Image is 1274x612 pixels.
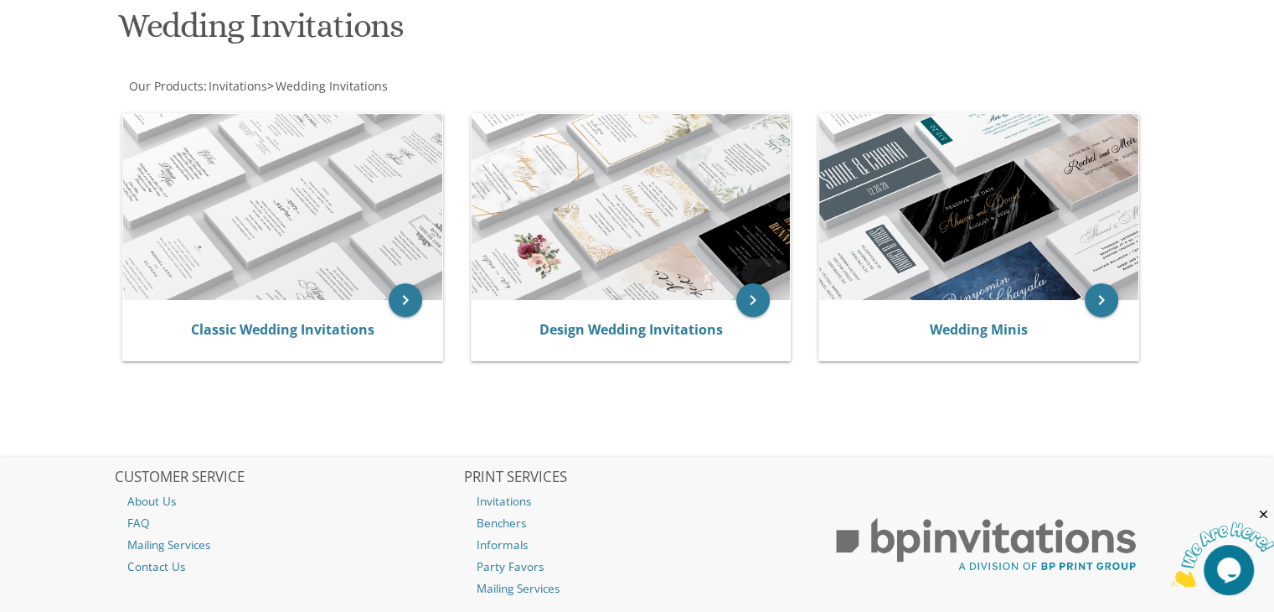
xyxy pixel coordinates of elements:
img: Wedding Minis [819,114,1138,300]
a: keyboard_arrow_right [736,283,770,317]
span: Invitations [209,78,267,94]
a: About Us [115,490,462,512]
a: Party Favors [464,556,811,578]
a: Invitations [207,78,267,94]
a: Informals [464,534,811,556]
a: Design Wedding Invitations [539,320,722,339]
a: keyboard_arrow_right [389,283,422,317]
a: keyboard_arrow_right [1085,283,1118,317]
a: Mailing Services [464,578,811,599]
a: Benchers [464,512,811,534]
a: Contact Us [115,556,462,578]
img: Design Wedding Invitations [472,114,791,300]
span: Wedding Invitations [276,78,388,94]
a: Mailing Services [115,534,462,556]
a: Wedding Minis [930,320,1028,339]
img: Classic Wedding Invitations [123,114,442,300]
a: Our Products [127,78,204,94]
a: Wedding Invitations [274,78,388,94]
h1: Wedding Invitations [118,8,802,57]
a: Classic Wedding Invitations [191,320,374,339]
h2: PRINT SERVICES [464,469,811,486]
span: > [267,78,388,94]
a: FAQ [115,512,462,534]
a: Invitations [464,490,811,512]
div: : [115,78,637,95]
h2: CUSTOMER SERVICE [115,469,462,486]
iframe: chat widget [1170,507,1274,587]
img: BP Print Group [812,503,1159,587]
